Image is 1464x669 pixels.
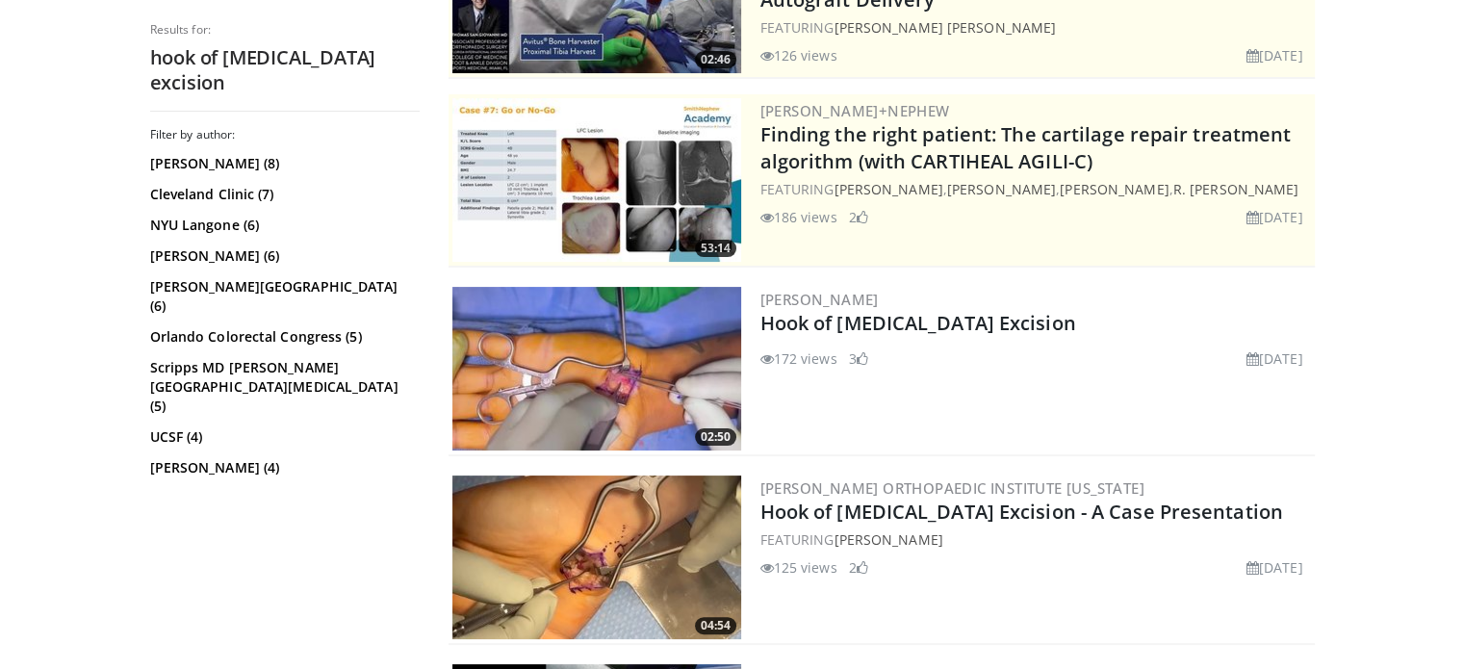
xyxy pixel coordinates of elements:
a: NYU Langone (6) [150,216,415,235]
div: FEATURING [760,17,1311,38]
a: [PERSON_NAME] (4) [150,458,415,477]
a: UCSF (4) [150,427,415,447]
a: [PERSON_NAME] [760,290,879,309]
li: 126 views [760,45,837,65]
li: 2 [849,557,868,578]
li: 2 [849,207,868,227]
a: [PERSON_NAME] (8) [150,154,415,173]
li: 3 [849,348,868,369]
a: [PERSON_NAME]+Nephew [760,101,950,120]
a: [PERSON_NAME] [947,180,1056,198]
a: Hook of [MEDICAL_DATA] Excision - A Case Presentation [760,499,1283,525]
a: R. [PERSON_NAME] [1173,180,1299,198]
a: [PERSON_NAME] Orthopaedic Institute [US_STATE] [760,478,1144,498]
a: Hook of [MEDICAL_DATA] Excision [760,310,1076,336]
img: ff1c732a-582f-40f1-bcab-0fc8cd0f3a6f.300x170_q85_crop-smart_upscale.jpg [452,287,741,450]
a: 04:54 [452,476,741,639]
img: 2894c166-06ea-43da-b75e-3312627dae3b.300x170_q85_crop-smart_upscale.jpg [452,98,741,262]
a: [PERSON_NAME] [1060,180,1169,198]
a: [PERSON_NAME] [PERSON_NAME] [834,18,1056,37]
a: Scripps MD [PERSON_NAME][GEOGRAPHIC_DATA][MEDICAL_DATA] (5) [150,358,415,416]
li: [DATE] [1246,557,1303,578]
li: [DATE] [1246,348,1303,369]
li: [DATE] [1246,45,1303,65]
a: 53:14 [452,98,741,262]
a: 02:50 [452,287,741,450]
img: 411af4a2-5d0f-403f-af37-34f92f7c7660.300x170_q85_crop-smart_upscale.jpg [452,476,741,639]
a: Cleveland Clinic (7) [150,185,415,204]
h3: Filter by author: [150,127,420,142]
div: FEATURING , , , [760,179,1311,199]
a: Finding the right patient: The cartilage repair treatment algorithm (with CARTIHEAL AGILI-C) [760,121,1292,174]
a: Orlando Colorectal Congress (5) [150,327,415,347]
span: 04:54 [695,617,736,634]
a: [PERSON_NAME] (6) [150,246,415,266]
li: 172 views [760,348,837,369]
a: [PERSON_NAME] [834,180,942,198]
p: Results for: [150,22,420,38]
li: 125 views [760,557,837,578]
h2: hook of [MEDICAL_DATA] excision [150,45,420,95]
a: [PERSON_NAME][GEOGRAPHIC_DATA] (6) [150,277,415,316]
li: 186 views [760,207,837,227]
a: [PERSON_NAME] [834,530,942,549]
span: 02:50 [695,428,736,446]
span: 02:46 [695,51,736,68]
div: FEATURING [760,529,1311,550]
li: [DATE] [1246,207,1303,227]
span: 53:14 [695,240,736,257]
